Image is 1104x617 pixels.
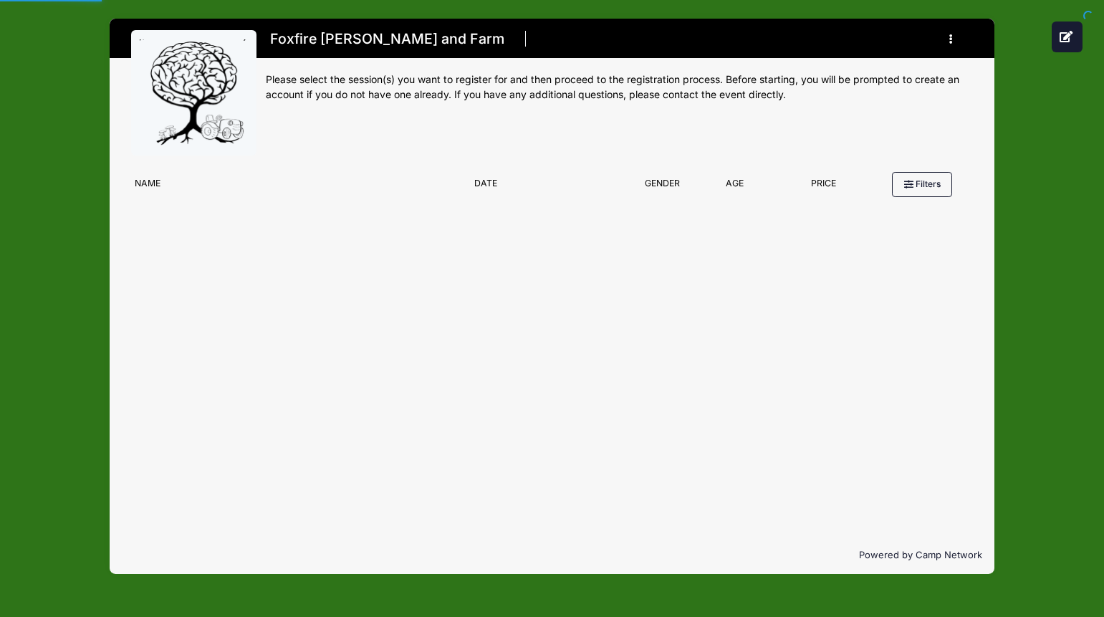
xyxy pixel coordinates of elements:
div: Age [696,177,773,197]
div: Price [773,177,875,197]
div: Gender [628,177,696,197]
div: Name [128,177,467,197]
p: Powered by Camp Network [122,548,983,563]
button: Filters [892,172,952,196]
div: Date [467,177,628,197]
div: Please select the session(s) you want to register for and then proceed to the registration proces... [266,72,974,102]
h1: Foxfire [PERSON_NAME] and Farm [266,27,509,52]
img: logo [140,39,247,147]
